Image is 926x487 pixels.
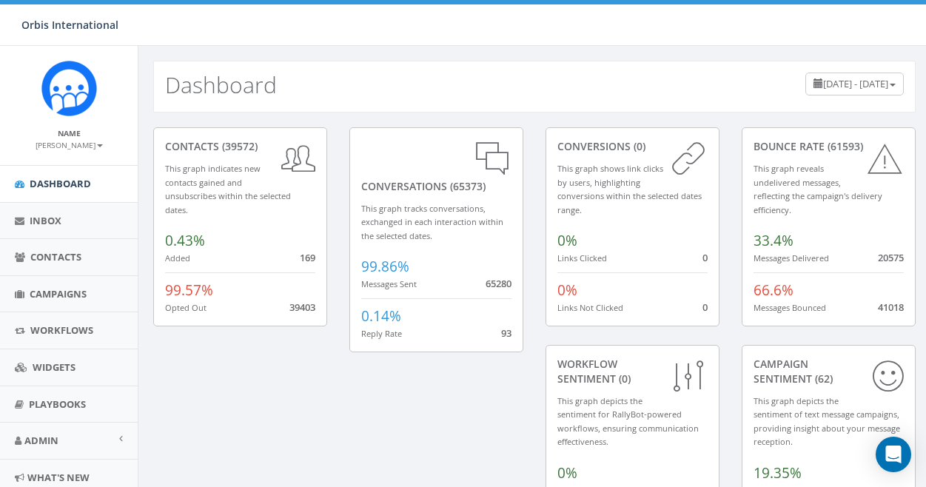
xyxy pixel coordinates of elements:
span: (62) [812,372,833,386]
span: 0 [702,251,708,264]
small: This graph reveals undelivered messages, reflecting the campaign's delivery efficiency. [754,163,882,215]
span: 0.43% [165,231,205,250]
div: Campaign Sentiment [754,357,904,386]
small: Links Not Clicked [557,302,623,313]
h2: Dashboard [165,73,277,97]
small: Links Clicked [557,252,607,263]
small: Messages Sent [361,278,417,289]
span: 0 [702,300,708,314]
span: Admin [24,434,58,447]
span: [DATE] - [DATE] [823,77,888,90]
div: conversions [557,139,708,154]
span: 0% [557,281,577,300]
span: Orbis International [21,18,118,32]
span: 65280 [486,277,511,290]
small: [PERSON_NAME] [36,140,103,150]
span: Campaigns [30,287,87,300]
span: Workflows [30,323,93,337]
span: What's New [27,471,90,484]
span: (39572) [219,139,258,153]
span: 0% [557,231,577,250]
span: Dashboard [30,177,91,190]
div: contacts [165,139,315,154]
a: [PERSON_NAME] [36,138,103,151]
small: Messages Delivered [754,252,829,263]
span: 20575 [878,251,904,264]
span: 41018 [878,300,904,314]
span: Playbooks [29,397,86,411]
small: Opted Out [165,302,207,313]
span: 0% [557,463,577,483]
span: 93 [501,326,511,340]
small: Name [58,128,81,138]
small: This graph indicates new contacts gained and unsubscribes within the selected dates. [165,163,291,215]
small: Reply Rate [361,328,402,339]
span: 99.86% [361,257,409,276]
small: This graph shows link clicks by users, highlighting conversions within the selected dates range. [557,163,702,215]
small: Messages Bounced [754,302,826,313]
img: Rally_Corp_Icon.png [41,61,97,116]
small: Added [165,252,190,263]
span: 99.57% [165,281,213,300]
span: Widgets [33,360,76,374]
span: (0) [631,139,645,153]
small: This graph depicts the sentiment of text message campaigns, providing insight about your message ... [754,395,900,448]
div: Bounce Rate [754,139,904,154]
span: 169 [300,251,315,264]
span: 66.6% [754,281,794,300]
span: Inbox [30,214,61,227]
div: conversations [361,139,511,194]
span: 19.35% [754,463,802,483]
div: Workflow Sentiment [557,357,708,386]
div: Open Intercom Messenger [876,437,911,472]
span: Contacts [30,250,81,263]
span: 0.14% [361,306,401,326]
small: This graph depicts the sentiment for RallyBot-powered workflows, ensuring communication effective... [557,395,699,448]
span: (65373) [447,179,486,193]
span: 39403 [289,300,315,314]
span: (61593) [825,139,863,153]
span: (0) [616,372,631,386]
span: 33.4% [754,231,794,250]
small: This graph tracks conversations, exchanged in each interaction within the selected dates. [361,203,503,241]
